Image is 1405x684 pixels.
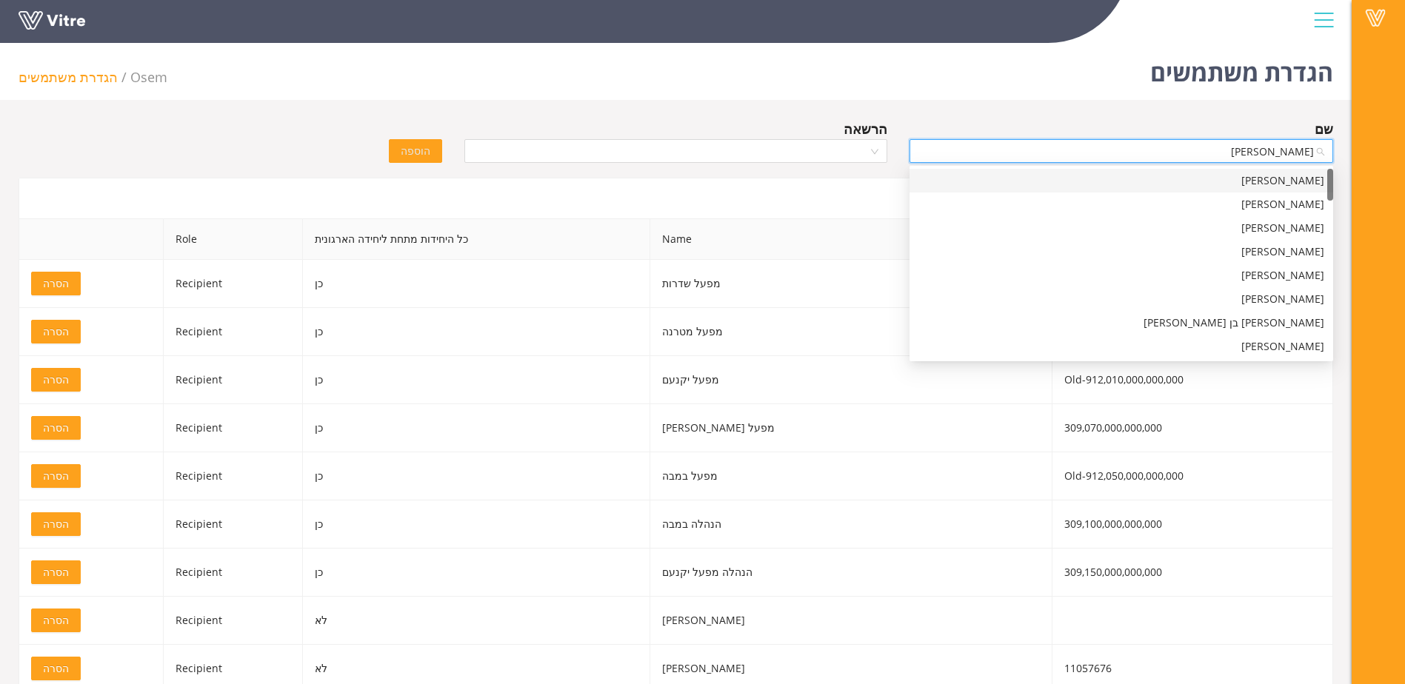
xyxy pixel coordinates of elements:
span: 912,050,000,000,000-Old [1064,469,1184,483]
span: הסרה [43,420,69,436]
div: שם [1315,118,1333,139]
td: מפעל שדרות [650,260,1052,308]
span: 309,100,000,000,000 [1064,517,1162,531]
span: הסרה [43,564,69,580]
td: כן [303,356,650,404]
span: Recipient [176,372,222,386]
button: הסרה [31,608,81,632]
th: כל היחידות מתחת ליחידה הארגונית [303,219,650,260]
button: הסרה [31,416,81,440]
div: [PERSON_NAME] [918,244,1324,260]
td: [PERSON_NAME] [650,597,1052,645]
span: Recipient [176,517,222,531]
div: [PERSON_NAME] בן [PERSON_NAME] [918,315,1324,331]
div: אביחי סגל [910,216,1333,240]
span: הסרה [43,612,69,628]
span: 912,010,000,000,000-Old [1064,372,1184,386]
div: [PERSON_NAME] [918,338,1324,355]
td: כן [303,500,650,549]
span: 402 [130,68,167,86]
div: עדן אברגל [910,335,1333,358]
span: 309,150,000,000,000 [1064,565,1162,579]
td: כן [303,260,650,308]
div: סיגל בן משה [910,311,1333,335]
button: הסרה [31,272,81,295]
td: לא [303,597,650,645]
span: הסרה [43,660,69,677]
span: Recipient [176,276,222,290]
th: Role [164,219,303,260]
div: [PERSON_NAME] [918,172,1324,189]
span: Recipient [176,565,222,579]
button: הוספה [389,139,442,163]
div: [PERSON_NAME] [918,220,1324,236]
button: הסרה [31,560,81,584]
div: גלעד איסאקוב [910,287,1333,311]
span: Recipient [176,324,222,338]
div: הרשאה [844,118,887,139]
h1: הגדרת משתמשים [1150,37,1333,100]
span: הסרה [43,275,69,292]
span: הסרה [43,468,69,484]
div: גלעד דודפור [910,169,1333,192]
td: הנהלה מפעל יקנעם [650,549,1052,597]
td: הנהלה במבה [650,500,1052,549]
span: הסרה [43,323,69,340]
span: Recipient [176,661,222,675]
td: כן [303,549,650,597]
li: הגדרת משתמשים [19,67,130,87]
span: Recipient [176,469,222,483]
td: מפעל מטרנה [650,308,1052,356]
td: מפעל [PERSON_NAME] [650,404,1052,452]
span: 309,070,000,000,000 [1064,420,1162,435]
td: מפעל יקנעם [650,356,1052,404]
div: אלכסנדר גלפר [910,192,1333,216]
div: גלינה פאוקר [910,264,1333,287]
span: 11057676 [1064,661,1112,675]
button: הסרה [31,657,81,680]
div: [PERSON_NAME] [918,196,1324,212]
div: [PERSON_NAME] [918,291,1324,307]
div: ולרי גלפגט [910,240,1333,264]
button: הסרה [31,368,81,392]
span: Recipient [176,613,222,627]
td: מפעל במבה [650,452,1052,500]
span: הסרה [43,372,69,388]
button: הסרה [31,512,81,536]
span: Name [650,219,1052,259]
div: משתמשי טפסים [19,178,1333,218]
td: כן [303,308,650,356]
button: הסרה [31,320,81,343]
div: [PERSON_NAME] [918,267,1324,284]
button: הסרה [31,464,81,488]
span: Recipient [176,420,222,435]
td: כן [303,404,650,452]
span: הסרה [43,516,69,532]
td: כן [303,452,650,500]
